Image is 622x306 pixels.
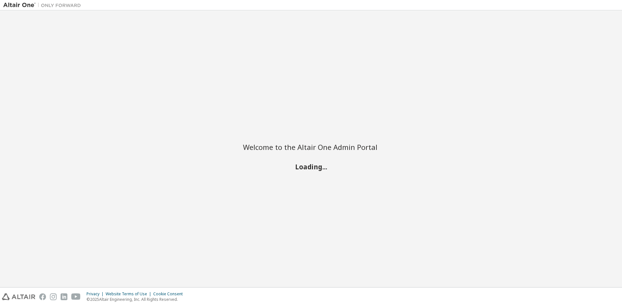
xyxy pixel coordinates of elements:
[50,293,57,300] img: instagram.svg
[39,293,46,300] img: facebook.svg
[86,291,106,297] div: Privacy
[3,2,84,8] img: Altair One
[153,291,187,297] div: Cookie Consent
[2,293,35,300] img: altair_logo.svg
[243,162,379,171] h2: Loading...
[86,297,187,302] p: © 2025 Altair Engineering, Inc. All Rights Reserved.
[243,142,379,152] h2: Welcome to the Altair One Admin Portal
[71,293,81,300] img: youtube.svg
[61,293,67,300] img: linkedin.svg
[106,291,153,297] div: Website Terms of Use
